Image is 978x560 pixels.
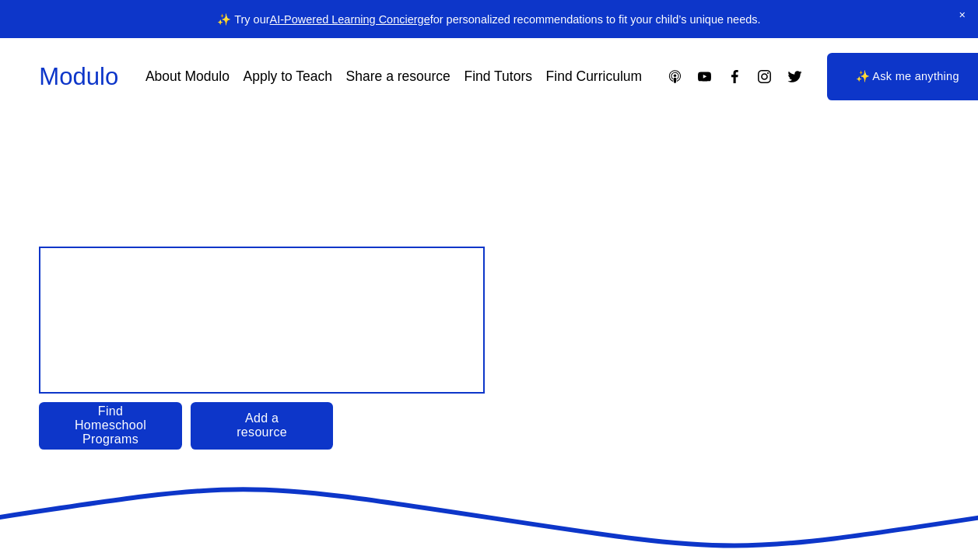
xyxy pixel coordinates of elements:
a: About Modulo [145,63,230,90]
span: Design your child’s Education [54,264,466,375]
a: Find Curriculum [546,63,643,90]
a: Share a resource [346,63,450,90]
a: Add a resource [191,402,334,450]
a: Facebook [727,68,743,85]
a: Modulo [39,63,118,90]
a: YouTube [696,68,713,85]
a: Apply to Teach [244,63,332,90]
a: Apple Podcasts [667,68,683,85]
a: Instagram [756,68,773,85]
a: AI-Powered Learning Concierge [270,13,430,26]
a: Twitter [787,68,803,85]
a: Find Homeschool Programs [39,402,182,450]
a: Find Tutors [464,63,532,90]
